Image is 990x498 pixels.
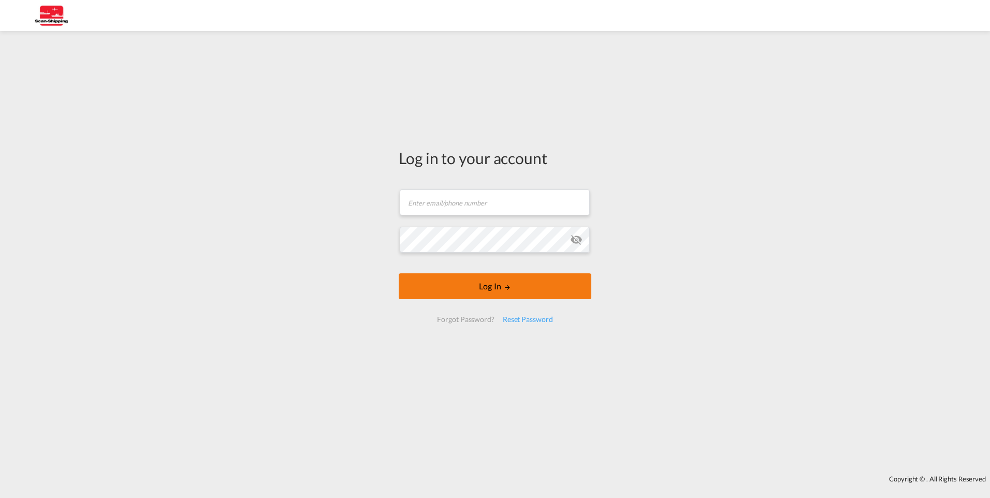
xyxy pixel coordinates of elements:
[399,147,591,169] div: Log in to your account
[570,233,583,246] md-icon: icon-eye-off
[399,273,591,299] button: LOGIN
[400,189,590,215] input: Enter email/phone number
[433,310,498,329] div: Forgot Password?
[499,310,557,329] div: Reset Password
[16,4,85,27] img: 123b615026f311ee80dabbd30bc9e10f.jpg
